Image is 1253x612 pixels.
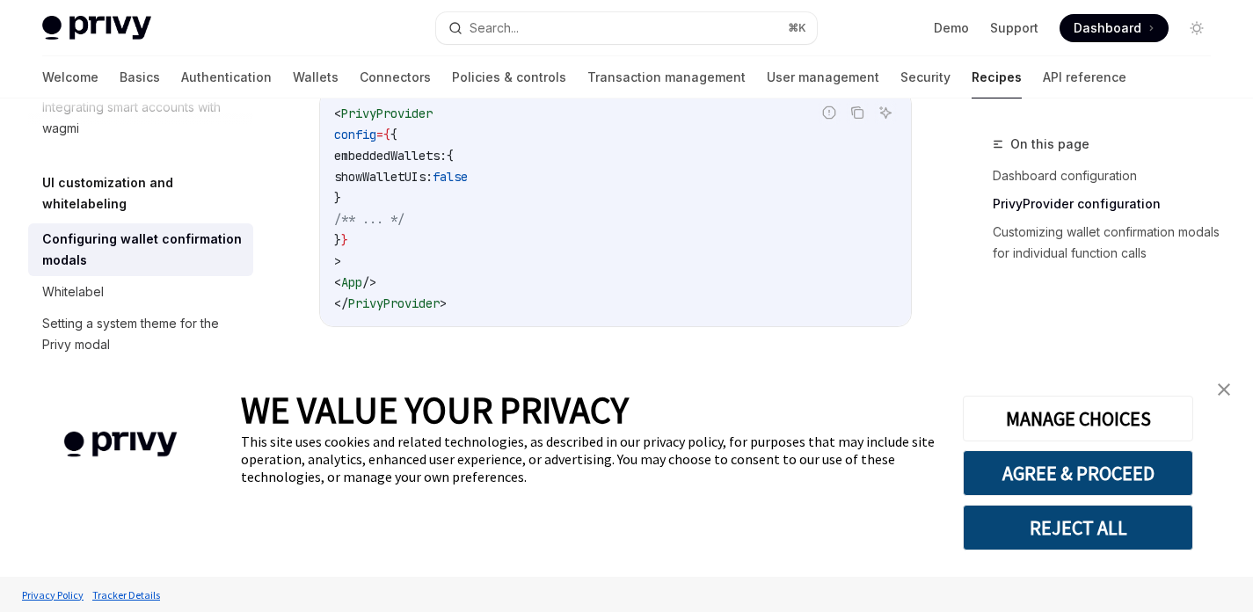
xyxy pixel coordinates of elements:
[818,101,841,124] button: Report incorrect code
[28,223,253,276] a: Configuring wallet confirmation modals
[334,127,376,142] span: config
[181,56,272,98] a: Authentication
[334,169,433,185] span: showWalletUIs:
[934,19,969,37] a: Demo
[972,56,1022,98] a: Recipes
[241,433,936,485] div: This site uses cookies and related technologies, as described in our privacy policy, for purposes...
[42,281,104,302] div: Whitelabel
[963,450,1193,496] button: AGREE & PROCEED
[42,229,243,271] div: Configuring wallet confirmation modals
[348,295,440,311] span: PrivyProvider
[1218,383,1230,396] img: close banner
[963,505,1193,550] button: REJECT ALL
[28,308,253,361] a: Setting a system theme for the Privy modal
[440,295,447,311] span: >
[1183,14,1211,42] button: Toggle dark mode
[993,162,1225,190] a: Dashboard configuration
[900,56,951,98] a: Security
[241,387,629,433] span: WE VALUE YOUR PRIVACY
[376,127,383,142] span: =
[341,106,433,121] span: PrivyProvider
[334,295,348,311] span: </
[433,169,468,185] span: false
[341,274,362,290] span: App
[362,274,376,290] span: />
[334,190,341,206] span: }
[42,56,98,98] a: Welcome
[993,190,1225,218] a: PrivyProvider configuration
[1060,14,1169,42] a: Dashboard
[360,56,431,98] a: Connectors
[390,127,397,142] span: {
[963,396,1193,441] button: MANAGE CHOICES
[42,313,243,355] div: Setting a system theme for the Privy modal
[334,253,341,269] span: >
[334,106,341,121] span: <
[26,406,215,483] img: company logo
[788,21,806,35] span: ⌘ K
[42,16,151,40] img: light logo
[846,101,869,124] button: Copy the contents from the code block
[120,56,160,98] a: Basics
[990,19,1038,37] a: Support
[767,56,879,98] a: User management
[334,148,447,164] span: embeddedWallets:
[88,579,164,610] a: Tracker Details
[452,56,566,98] a: Policies & controls
[293,56,339,98] a: Wallets
[874,101,897,124] button: Ask AI
[1074,19,1141,37] span: Dashboard
[334,232,341,248] span: }
[28,276,253,308] a: Whitelabel
[383,127,390,142] span: {
[334,274,341,290] span: <
[993,218,1225,267] a: Customizing wallet confirmation modals for individual function calls
[587,56,746,98] a: Transaction management
[447,148,454,164] span: {
[1043,56,1126,98] a: API reference
[1206,372,1242,407] a: close banner
[42,172,253,215] h5: UI customization and whitelabeling
[18,579,88,610] a: Privacy Policy
[341,232,348,248] span: }
[436,12,816,44] button: Search...⌘K
[470,18,519,39] div: Search...
[1010,134,1089,155] span: On this page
